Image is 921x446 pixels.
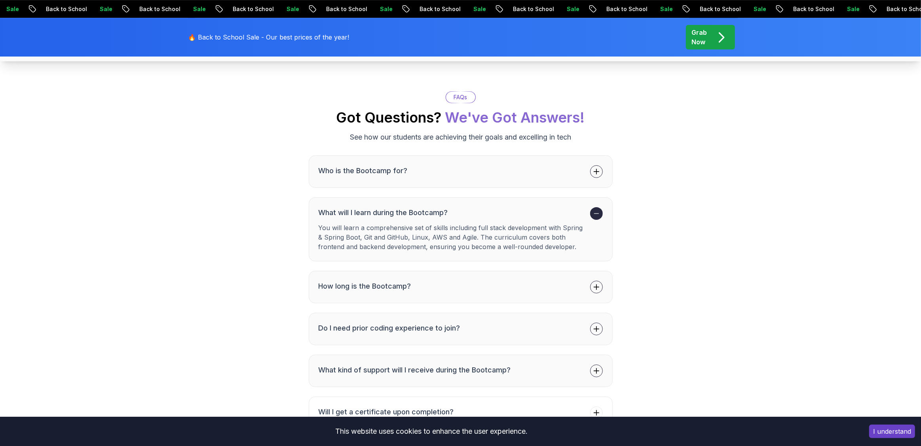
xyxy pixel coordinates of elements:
p: Sale [373,5,398,13]
p: Sale [560,5,585,13]
p: See how our students are achieving their goals and excelling in tech [350,132,571,143]
button: Do I need prior coding experience to join? [309,313,613,345]
h3: Do I need prior coding experience to join? [319,323,460,334]
p: Sale [653,5,678,13]
p: Back to School [599,5,653,13]
p: FAQs [454,93,467,101]
p: You will learn a comprehensive set of skills including full stack development with Spring & Sprin... [319,223,587,251]
p: Back to School [786,5,840,13]
button: What kind of support will I receive during the Bootcamp? [309,355,613,387]
p: Back to School [506,5,560,13]
span: We've Got Answers! [445,109,585,126]
button: How long is the Bootcamp? [309,271,613,303]
p: Sale [746,5,772,13]
button: What will I learn during the Bootcamp?You will learn a comprehensive set of skills including full... [309,197,613,261]
p: Sale [840,5,865,13]
div: This website uses cookies to enhance the user experience. [6,423,857,440]
button: Accept cookies [869,425,915,438]
p: Back to School [132,5,186,13]
p: Back to School [412,5,466,13]
h3: Who is the Bootcamp for? [319,165,408,176]
h2: Got Questions? [336,110,585,125]
p: Back to School [319,5,373,13]
p: Grab Now [692,28,707,47]
p: Sale [466,5,492,13]
p: 🔥 Back to School Sale - Our best prices of the year! [188,32,349,42]
button: Who is the Bootcamp for? [309,155,613,188]
p: Back to School [226,5,279,13]
h3: How long is the Bootcamp? [319,281,411,292]
h3: Will I get a certificate upon completion? [319,406,454,418]
h3: What will I learn during the Bootcamp? [319,207,587,218]
h3: What kind of support will I receive during the Bootcamp? [319,365,511,376]
p: Sale [93,5,118,13]
p: Back to School [39,5,93,13]
p: Back to School [693,5,746,13]
p: Sale [279,5,305,13]
p: Sale [186,5,211,13]
button: Will I get a certificate upon completion? [309,397,613,429]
